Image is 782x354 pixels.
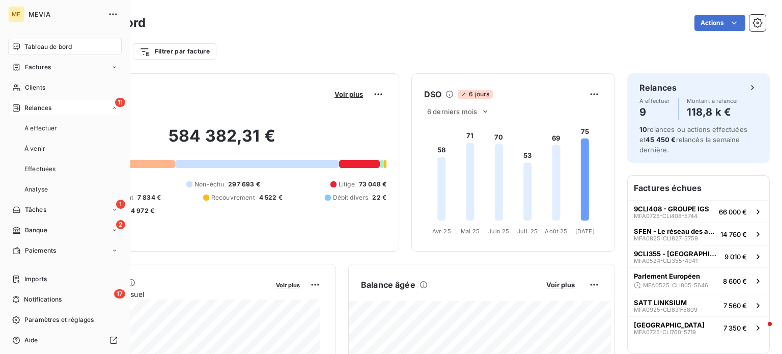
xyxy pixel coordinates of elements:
[276,282,300,289] span: Voir plus
[687,104,739,120] h4: 118,8 k €
[628,223,769,245] button: SFEN - Le réseau des adhérentsMFA0825-CLI827-575914 760 €
[137,193,161,202] span: 7 834 €
[517,228,538,235] tspan: Juil. 25
[128,206,154,215] span: -4 972 €
[211,193,255,202] span: Recouvrement
[628,316,769,339] button: [GEOGRAPHIC_DATA]MFA0725-CLI760-57197 350 €
[333,193,369,202] span: Débit divers
[116,200,125,209] span: 1
[634,307,697,313] span: MFA0925-CLI831-5809
[24,103,51,113] span: Relances
[634,227,716,235] span: SFEN - Le réseau des adhérents
[461,228,480,235] tspan: Mai 25
[24,275,47,284] span: Imports
[720,230,747,238] span: 14 760 €
[639,125,647,133] span: 10
[8,6,24,22] div: ME
[24,144,45,153] span: À venir
[24,185,48,194] span: Analyse
[372,193,386,202] span: 22 €
[25,226,47,235] span: Banque
[359,180,386,189] span: 73 048 €
[724,253,747,261] span: 9 010 €
[719,208,747,216] span: 66 000 €
[628,294,769,316] button: SATT LINKSIUMMFA0925-CLI831-58097 560 €
[228,180,260,189] span: 297 693 €
[58,126,386,156] h2: 584 382,31 €
[24,124,58,133] span: À effectuer
[273,280,303,289] button: Voir plus
[634,250,720,258] span: 9CLI355 - [GEOGRAPHIC_DATA][PERSON_NAME] 3
[628,267,769,294] button: Parlement EuropéenMFA0525-CLI805-56468 600 €
[543,280,578,289] button: Voir plus
[639,104,670,120] h4: 9
[25,83,45,92] span: Clients
[424,88,441,100] h6: DSO
[639,125,747,154] span: relances ou actions effectuées et relancés la semaine dernière.
[427,107,477,116] span: 6 derniers mois
[29,10,102,18] span: MEVIA
[25,205,46,214] span: Tâches
[639,98,670,104] span: À effectuer
[194,180,224,189] span: Non-échu
[339,180,355,189] span: Litige
[25,63,51,72] span: Factures
[25,246,56,255] span: Paiements
[133,43,216,60] button: Filtrer par facture
[634,329,696,335] span: MFA0725-CLI760-5719
[687,98,739,104] span: Montant à relancer
[723,277,747,285] span: 8 600 €
[24,336,38,345] span: Aide
[646,135,676,144] span: 45 450 €
[747,319,772,344] iframe: Intercom live chat
[634,205,709,213] span: 9CLI408 - GROUPE IGS
[628,176,769,200] h6: Factures échues
[24,165,56,174] span: Effectuées
[458,90,492,99] span: 6 jours
[331,90,366,99] button: Voir plus
[24,295,62,304] span: Notifications
[8,332,122,348] a: Aide
[723,324,747,332] span: 7 350 €
[643,282,708,288] span: MFA0525-CLI805-5646
[361,279,415,291] h6: Balance âgée
[628,245,769,267] button: 9CLI355 - [GEOGRAPHIC_DATA][PERSON_NAME] 3MFA0524-CLI355-49419 010 €
[634,213,697,219] span: MFA0725-CLI408-5744
[58,289,269,299] span: Chiffre d'affaires mensuel
[546,281,575,289] span: Voir plus
[634,258,697,264] span: MFA0524-CLI355-4941
[259,193,283,202] span: 4 522 €
[24,315,94,324] span: Paramètres et réglages
[634,321,705,329] span: [GEOGRAPHIC_DATA]
[24,42,72,51] span: Tableau de bord
[634,298,687,307] span: SATT LINKSIUM
[116,220,125,229] span: 2
[114,289,125,298] span: 17
[334,90,363,98] span: Voir plus
[694,15,745,31] button: Actions
[575,228,595,235] tspan: [DATE]
[432,228,451,235] tspan: Avr. 25
[628,200,769,223] button: 9CLI408 - GROUPE IGSMFA0725-CLI408-574466 000 €
[634,272,700,280] span: Parlement Européen
[723,302,747,310] span: 7 560 €
[545,228,567,235] tspan: Août 25
[639,81,677,94] h6: Relances
[634,235,698,241] span: MFA0825-CLI827-5759
[488,228,509,235] tspan: Juin 25
[115,98,125,107] span: 11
